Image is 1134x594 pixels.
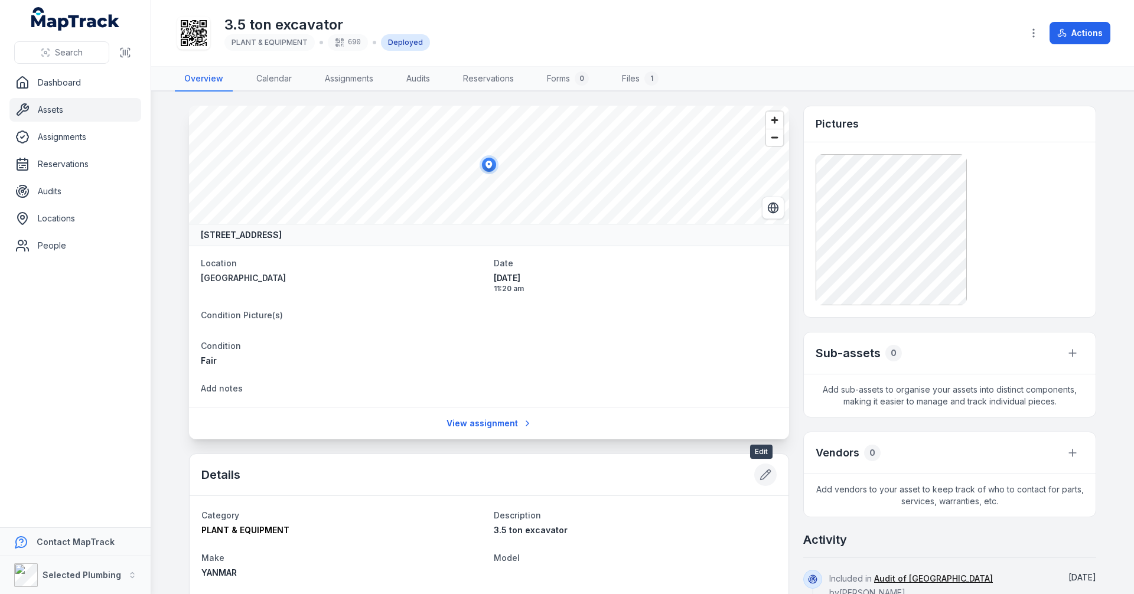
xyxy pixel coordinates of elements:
[175,67,233,92] a: Overview
[9,152,141,176] a: Reservations
[1068,572,1096,582] span: [DATE]
[874,573,993,585] a: Audit of [GEOGRAPHIC_DATA]
[494,272,777,284] span: [DATE]
[762,197,784,219] button: Switch to Satellite View
[804,474,1096,517] span: Add vendors to your asset to keep track of who to contact for parts, services, warranties, etc.
[494,553,520,563] span: Model
[397,67,439,92] a: Audits
[1050,22,1110,44] button: Actions
[201,310,283,320] span: Condition Picture(s)
[885,345,902,361] div: 0
[494,258,513,268] span: Date
[454,67,523,92] a: Reservations
[9,234,141,257] a: People
[232,38,308,47] span: PLANT & EQUIPMENT
[816,345,881,361] h2: Sub-assets
[575,71,589,86] div: 0
[201,341,241,351] span: Condition
[804,374,1096,417] span: Add sub-assets to organise your assets into distinct components, making it easier to manage and t...
[328,34,368,51] div: 690
[31,7,120,31] a: MapTrack
[494,525,568,535] span: 3.5 ton excavator
[201,258,237,268] span: Location
[766,129,783,146] button: Zoom out
[201,567,237,577] span: YANMAR
[9,71,141,94] a: Dashboard
[201,553,224,563] span: Make
[201,229,282,241] strong: [STREET_ADDRESS]
[9,179,141,203] a: Audits
[381,34,430,51] div: Deployed
[37,537,115,547] strong: Contact MapTrack
[537,67,598,92] a: Forms0
[494,284,777,293] span: 11:20 am
[315,67,383,92] a: Assignments
[201,272,484,284] a: [GEOGRAPHIC_DATA]
[803,531,847,548] h2: Activity
[494,272,777,293] time: 5/8/2025, 11:20:38 AM
[816,445,859,461] h3: Vendors
[224,15,430,34] h1: 3.5 ton excavator
[9,207,141,230] a: Locations
[816,116,859,132] h3: Pictures
[750,445,773,459] span: Edit
[864,445,881,461] div: 0
[201,383,243,393] span: Add notes
[201,273,286,283] span: [GEOGRAPHIC_DATA]
[766,112,783,129] button: Zoom in
[201,466,240,483] h2: Details
[439,412,540,435] a: View assignment
[14,41,109,64] button: Search
[201,355,217,365] span: Fair
[43,570,121,580] strong: Selected Plumbing
[1068,572,1096,582] time: 7/25/2025, 9:03:18 AM
[644,71,659,86] div: 1
[9,125,141,149] a: Assignments
[9,98,141,122] a: Assets
[201,525,289,535] span: PLANT & EQUIPMENT
[55,47,83,58] span: Search
[247,67,301,92] a: Calendar
[612,67,668,92] a: Files1
[494,510,541,520] span: Description
[189,106,789,224] canvas: Map
[201,510,239,520] span: Category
